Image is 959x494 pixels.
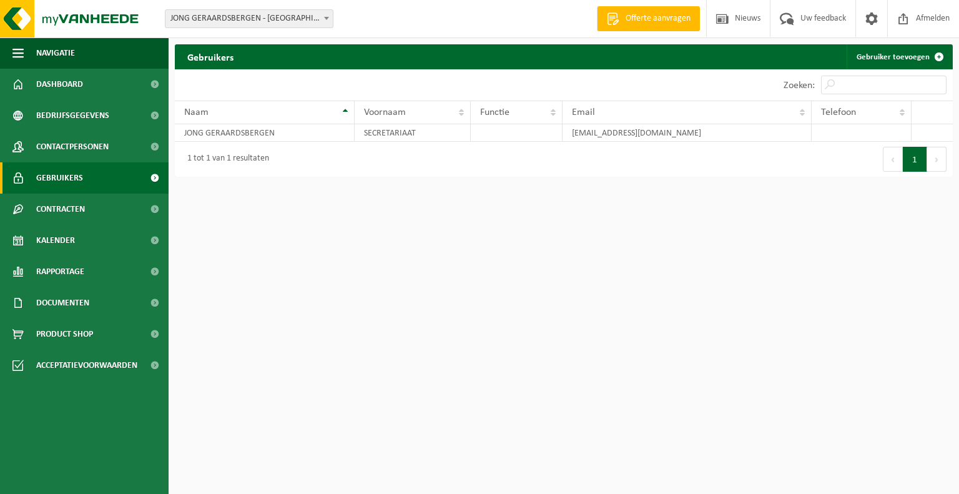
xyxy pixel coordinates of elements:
a: Gebruiker toevoegen [847,44,952,69]
span: Documenten [36,287,89,319]
span: JONG GERAARDSBERGEN - ONKERZELE [165,9,333,28]
span: Kalender [36,225,75,256]
a: Offerte aanvragen [597,6,700,31]
span: Product Shop [36,319,93,350]
span: Telefoon [821,107,856,117]
span: Voornaam [364,107,406,117]
span: Navigatie [36,37,75,69]
span: Bedrijfsgegevens [36,100,109,131]
span: Dashboard [36,69,83,100]
span: Offerte aanvragen [622,12,694,25]
div: 1 tot 1 van 1 resultaten [181,148,269,170]
td: SECRETARIAAT [355,124,471,142]
span: Contracten [36,194,85,225]
span: Rapportage [36,256,84,287]
label: Zoeken: [784,81,815,91]
span: Functie [480,107,509,117]
button: Previous [883,147,903,172]
button: 1 [903,147,927,172]
span: Gebruikers [36,162,83,194]
span: JONG GERAARDSBERGEN - ONKERZELE [165,10,333,27]
td: [EMAIL_ADDRESS][DOMAIN_NAME] [563,124,812,142]
span: Acceptatievoorwaarden [36,350,137,381]
h2: Gebruikers [175,44,246,69]
span: Email [572,107,595,117]
span: Contactpersonen [36,131,109,162]
td: JONG GERAARDSBERGEN [175,124,355,142]
button: Next [927,147,947,172]
span: Naam [184,107,209,117]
